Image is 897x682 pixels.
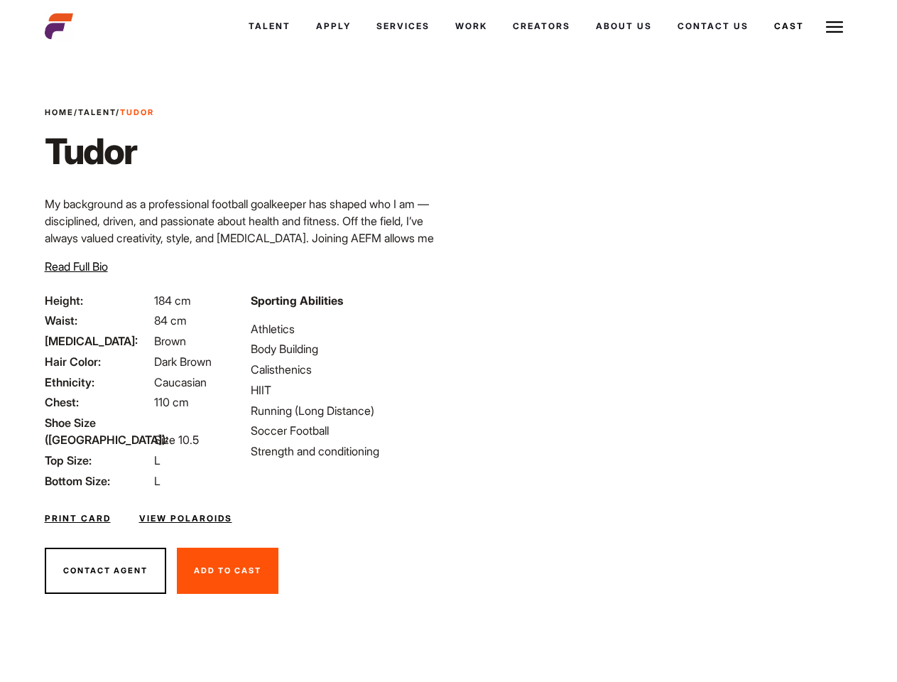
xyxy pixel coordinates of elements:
a: Print Card [45,512,111,525]
span: L [154,474,161,488]
span: Dark Brown [154,354,212,369]
span: Hair Color: [45,353,151,370]
span: Shoe Size ([GEOGRAPHIC_DATA]): [45,414,151,448]
a: Talent [78,107,116,117]
a: Services [364,7,442,45]
span: L [154,453,161,467]
a: About Us [583,7,665,45]
span: Height: [45,292,151,309]
span: 184 cm [154,293,191,308]
a: Cast [761,7,817,45]
li: Athletics [251,320,440,337]
span: Brown [154,334,186,348]
span: Read Full Bio [45,259,108,274]
a: Home [45,107,74,117]
span: Caucasian [154,375,207,389]
button: Add To Cast [177,548,278,595]
span: Waist: [45,312,151,329]
span: [MEDICAL_DATA]: [45,332,151,350]
span: 110 cm [154,395,189,409]
a: Work [442,7,500,45]
span: Top Size: [45,452,151,469]
a: View Polaroids [139,512,232,525]
a: Apply [303,7,364,45]
strong: Sporting Abilities [251,293,343,308]
button: Contact Agent [45,548,166,595]
a: Creators [500,7,583,45]
span: / / [45,107,154,119]
a: Talent [236,7,303,45]
img: cropped-aefm-brand-fav-22-square.png [45,12,73,40]
span: 84 cm [154,313,187,328]
li: Calisthenics [251,361,440,378]
span: Chest: [45,394,151,411]
span: Bottom Size: [45,472,151,489]
strong: Tudor [120,107,154,117]
button: Read Full Bio [45,258,108,275]
a: Contact Us [665,7,761,45]
li: Strength and conditioning [251,443,440,460]
li: Soccer Football [251,422,440,439]
li: HIIT [251,381,440,399]
img: Burger icon [826,18,843,36]
span: Size 10.5 [154,433,199,447]
h1: Tudor [45,130,154,173]
li: Body Building [251,340,440,357]
li: Running (Long Distance) [251,402,440,419]
p: My background as a professional football goalkeeper has shaped who I am — disciplined, driven, an... [45,195,440,281]
span: Add To Cast [194,565,261,575]
span: Ethnicity: [45,374,151,391]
